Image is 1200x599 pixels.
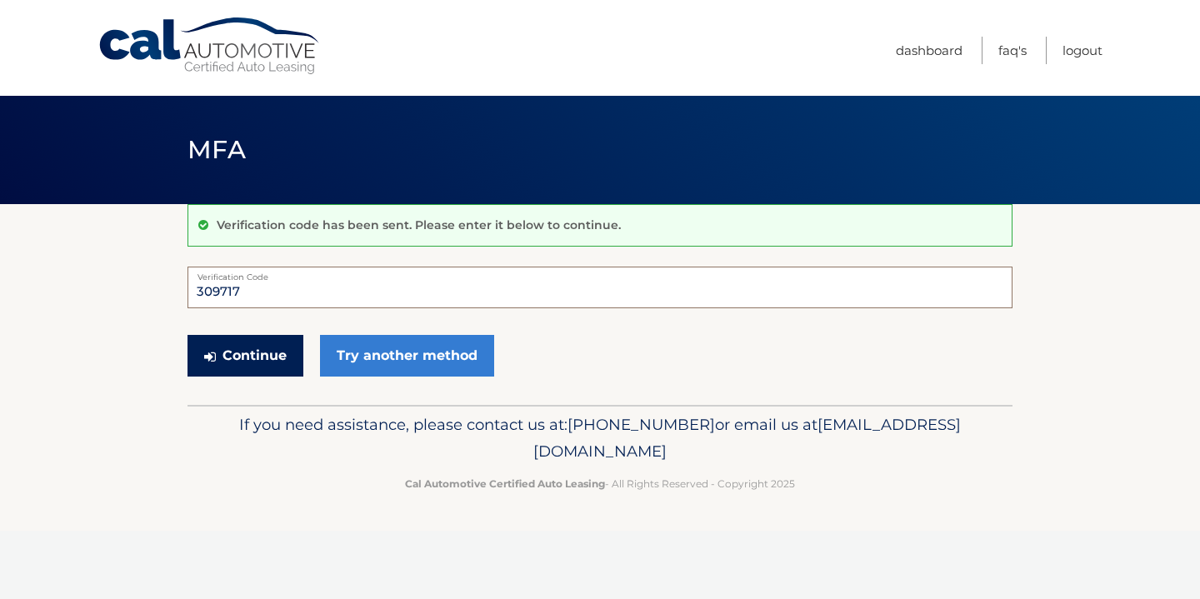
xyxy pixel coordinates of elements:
a: Dashboard [896,37,962,64]
button: Continue [187,335,303,377]
p: If you need assistance, please contact us at: or email us at [198,412,1002,465]
a: FAQ's [998,37,1027,64]
a: Logout [1062,37,1102,64]
span: [EMAIL_ADDRESS][DOMAIN_NAME] [533,415,961,461]
input: Verification Code [187,267,1012,308]
a: Try another method [320,335,494,377]
p: - All Rights Reserved - Copyright 2025 [198,475,1002,492]
strong: Cal Automotive Certified Auto Leasing [405,477,605,490]
a: Cal Automotive [97,17,322,76]
p: Verification code has been sent. Please enter it below to continue. [217,217,621,232]
span: MFA [187,134,246,165]
label: Verification Code [187,267,1012,280]
span: [PHONE_NUMBER] [567,415,715,434]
